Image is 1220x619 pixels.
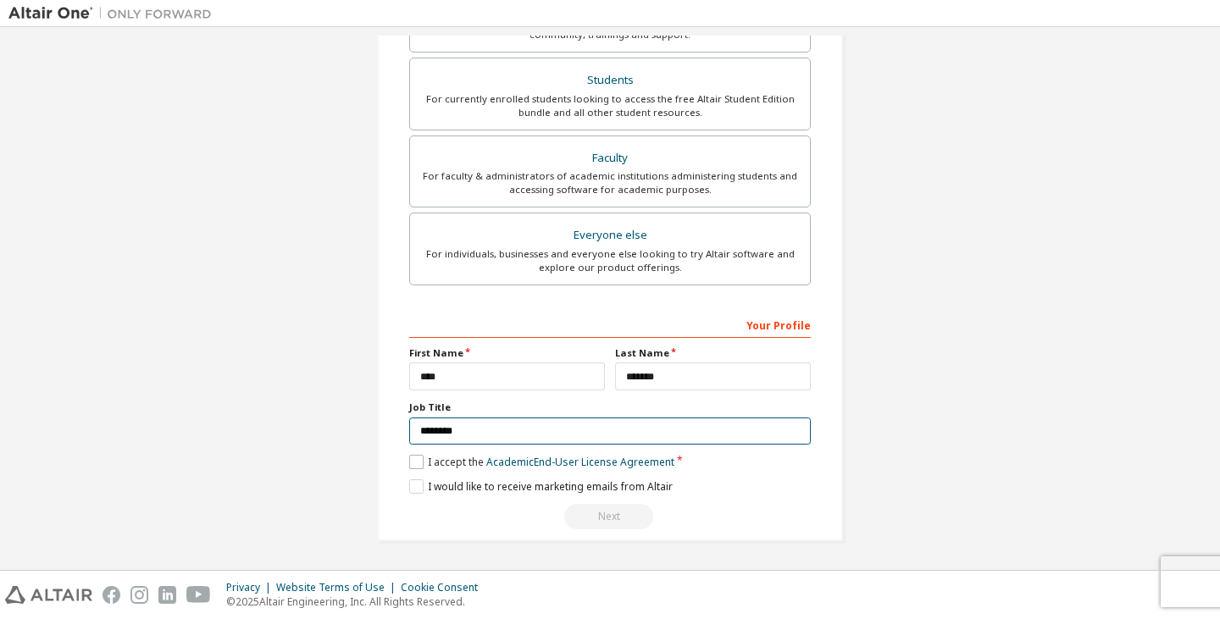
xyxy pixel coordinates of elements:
[409,311,811,338] div: Your Profile
[420,247,800,274] div: For individuals, businesses and everyone else looking to try Altair software and explore our prod...
[401,581,488,594] div: Cookie Consent
[420,146,800,170] div: Faculty
[226,594,488,609] p: © 2025 Altair Engineering, Inc. All Rights Reserved.
[409,504,811,529] div: Read and acccept EULA to continue
[615,346,811,360] label: Last Name
[130,586,148,604] img: instagram.svg
[276,581,401,594] div: Website Terms of Use
[420,92,800,119] div: For currently enrolled students looking to access the free Altair Student Edition bundle and all ...
[409,479,673,494] label: I would like to receive marketing emails from Altair
[409,455,674,469] label: I accept the
[420,69,800,92] div: Students
[8,5,220,22] img: Altair One
[409,401,811,414] label: Job Title
[5,586,92,604] img: altair_logo.svg
[420,224,800,247] div: Everyone else
[103,586,120,604] img: facebook.svg
[226,581,276,594] div: Privacy
[486,455,674,469] a: Academic End-User License Agreement
[409,346,605,360] label: First Name
[186,586,211,604] img: youtube.svg
[420,169,800,196] div: For faculty & administrators of academic institutions administering students and accessing softwa...
[158,586,176,604] img: linkedin.svg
